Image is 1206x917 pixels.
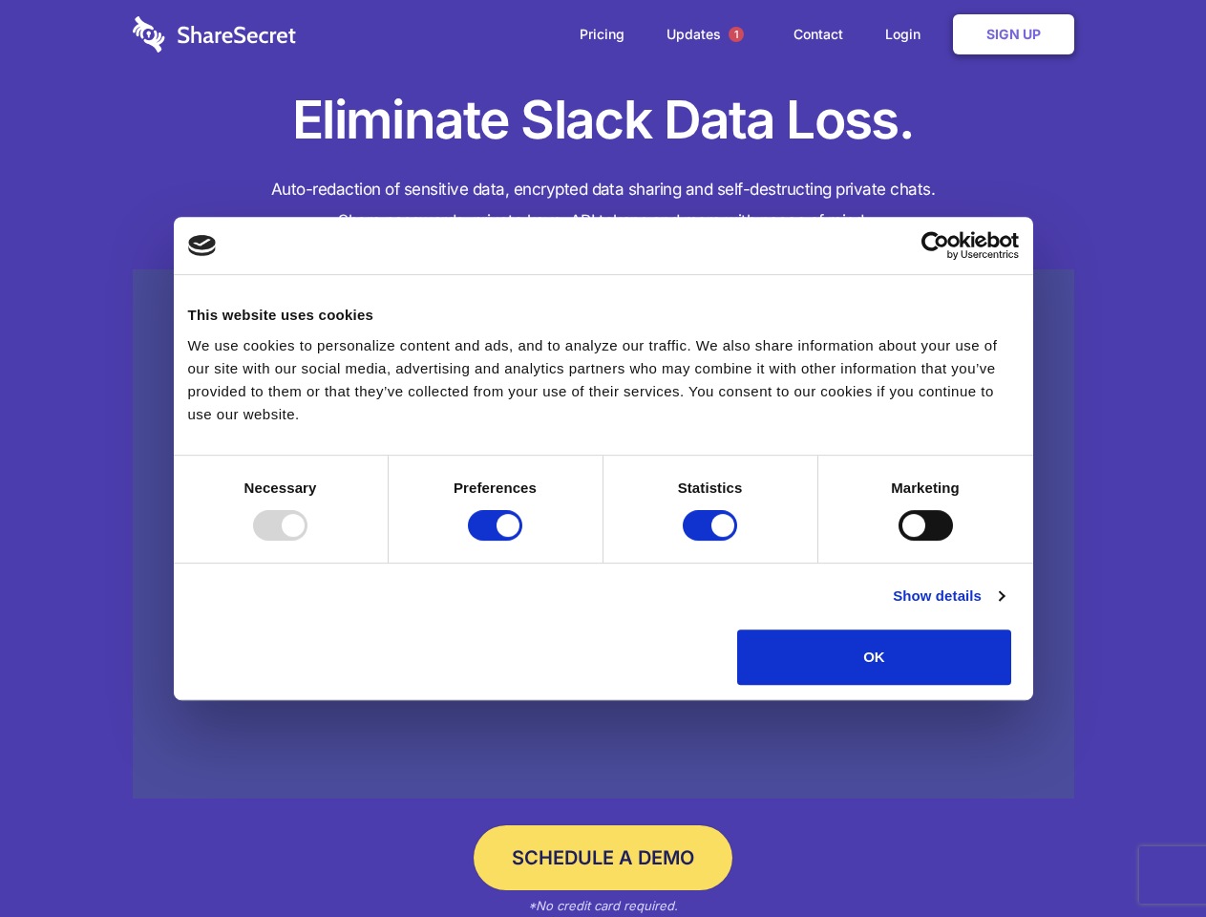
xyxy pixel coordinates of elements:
button: OK [737,629,1011,685]
a: Contact [774,5,862,64]
a: Show details [893,585,1004,608]
a: Pricing [561,5,644,64]
a: Usercentrics Cookiebot - opens in a new window [852,231,1019,260]
h4: Auto-redaction of sensitive data, encrypted data sharing and self-destructing private chats. Shar... [133,174,1074,237]
div: This website uses cookies [188,304,1019,327]
a: Login [866,5,949,64]
em: *No credit card required. [528,898,678,913]
strong: Marketing [891,480,960,496]
a: Wistia video thumbnail [133,269,1074,800]
strong: Preferences [454,480,537,496]
h1: Eliminate Slack Data Loss. [133,86,1074,155]
img: logo-wordmark-white-trans-d4663122ce5f474addd5e946df7df03e33cb6a1c49d2221995e7729f52c070b2.svg [133,16,296,53]
a: Schedule a Demo [474,825,732,890]
img: logo [188,235,217,256]
a: Sign Up [953,14,1074,54]
div: We use cookies to personalize content and ads, and to analyze our traffic. We also share informat... [188,334,1019,426]
strong: Necessary [244,480,317,496]
span: 1 [729,27,744,42]
strong: Statistics [678,480,743,496]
